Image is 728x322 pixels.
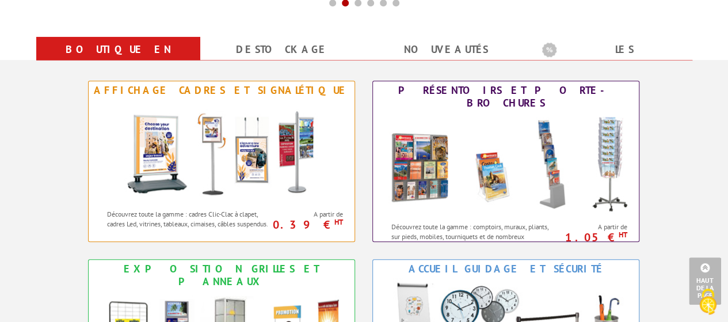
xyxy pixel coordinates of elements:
a: Les promotions [542,39,679,81]
p: 1.05 € [553,234,627,241]
sup: HT [618,230,627,240]
div: Affichage Cadres et Signalétique [92,84,352,97]
img: Présentoirs et Porte-brochures [379,112,632,216]
div: Présentoirs et Porte-brochures [376,84,636,109]
p: 0.39 € [269,221,343,228]
p: Découvrez toute la gamme : cadres Clic-Clac à clapet, cadres Led, vitrines, tableaux, cimaises, c... [107,209,271,229]
a: Destockage [214,39,350,60]
span: A partir de [559,222,627,232]
p: Découvrez toute la gamme : comptoirs, muraux, pliants, sur pieds, mobiles, tourniquets et de nomb... [391,222,555,251]
a: Présentoirs et Porte-brochures Présentoirs et Porte-brochures Découvrez toute la gamme : comptoir... [372,81,639,242]
div: Exposition Grilles et Panneaux [92,263,352,288]
b: Les promotions [542,39,686,62]
a: nouveautés [378,39,514,60]
a: Haut de la page [689,257,721,305]
a: Affichage Cadres et Signalétique Affichage Cadres et Signalétique Découvrez toute la gamme : cadr... [88,81,355,242]
sup: HT [334,217,342,227]
span: A partir de [275,210,343,219]
img: Affichage Cadres et Signalétique [115,100,328,203]
div: Accueil Guidage et Sécurité [376,263,636,275]
button: Cookies (fenêtre modale) [688,283,728,322]
img: Cookies (fenêtre modale) [693,287,722,316]
a: Boutique en ligne [50,39,186,81]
